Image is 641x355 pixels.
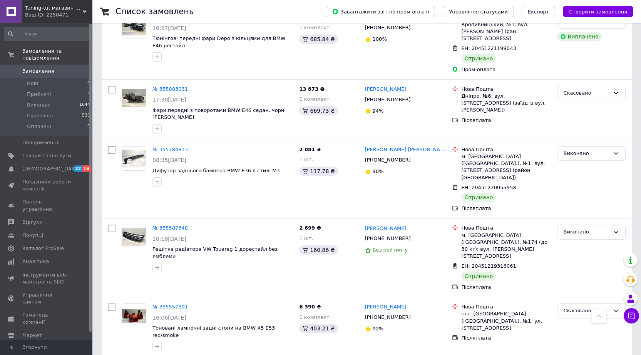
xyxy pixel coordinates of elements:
[299,147,321,152] span: 2 081 ₴
[22,198,71,212] span: Панель управління
[22,292,71,305] span: Управління сайтом
[299,106,338,115] div: 669.73 ₴
[299,167,338,176] div: 117.78 ₴
[22,245,64,252] span: Каталог ProSale
[152,25,186,31] span: 10:27[DATE]
[363,95,412,105] div: [PHONE_NUMBER]
[443,6,514,17] button: Управління статусами
[365,303,407,311] a: [PERSON_NAME]
[555,8,633,14] a: Створити замовлення
[4,27,91,41] input: Пошук
[27,91,51,98] span: Прийняті
[449,9,508,15] span: Управління статусами
[365,225,407,232] a: [PERSON_NAME]
[332,8,429,15] span: Завантажити звіт по пром-оплаті
[22,68,54,75] span: Замовлення
[152,35,286,48] a: Тюнінгові передні фари Depo з кільцями для BMW E46 рестайл
[563,6,633,17] button: Створити замовлення
[87,80,90,87] span: 0
[363,155,412,165] div: [PHONE_NUMBER]
[373,247,408,253] span: Без рейтингу
[22,232,43,239] span: Покупці
[122,89,146,107] img: Фото товару
[373,326,384,332] span: 92%
[363,23,412,33] div: [PHONE_NUMBER]
[22,219,42,226] span: Відгуки
[461,310,551,332] div: пгт. [GEOGRAPHIC_DATA] ([GEOGRAPHIC_DATA].), №1: ул. [STREET_ADDRESS]
[522,6,556,17] button: Експорт
[461,54,496,63] div: Отримано
[299,235,313,241] span: 1 шт.
[115,7,194,16] h1: Список замовлень
[365,146,446,153] a: [PERSON_NAME] [PERSON_NAME]
[22,178,71,192] span: Показники роботи компанії
[461,272,496,281] div: Отримано
[299,35,338,44] div: 685.84 ₴
[461,86,551,93] div: Нова Пошта
[461,45,516,51] span: ЕН: 20451221199043
[461,153,551,181] div: м. [GEOGRAPHIC_DATA] ([GEOGRAPHIC_DATA].), №1: вул. [STREET_ADDRESS] (район [GEOGRAPHIC_DATA])
[22,332,42,339] span: Маркет
[461,185,516,190] span: ЕН: 20451220055958
[461,205,551,212] div: Післяплата
[152,315,186,321] span: 16:06[DATE]
[299,157,313,162] span: 1 шт.
[461,93,551,114] div: Дніпро, №6: вул. [STREET_ADDRESS] (заїзд із вул. [PERSON_NAME])
[624,308,639,323] button: Чат з покупцем
[299,304,321,310] span: 6 390 ₴
[299,324,338,333] div: 403.21 ₴
[461,232,551,260] div: м. [GEOGRAPHIC_DATA] ([GEOGRAPHIC_DATA].), №174 (до 30 кг): вул. [PERSON_NAME][STREET_ADDRESS]
[299,96,329,102] span: 1 комплект
[22,312,71,325] span: Гаманець компанії
[152,107,286,120] a: Фари передні з поворотами BMW E46 седан, чорні [PERSON_NAME]
[25,12,92,18] div: Ваш ID: 2250471
[363,233,412,243] div: [PHONE_NUMBER]
[22,139,60,146] span: Повідомлення
[299,314,329,320] span: 1 комплект
[73,165,82,172] span: 32
[122,17,146,35] img: Фото товару
[373,108,384,114] span: 94%
[82,165,91,172] span: 18
[373,36,387,42] span: 100%
[461,303,551,310] div: Нова Пошта
[326,6,435,17] button: Завантажити звіт по пром-оплаті
[152,168,280,173] span: Дифузор заднього бампера BMW E36 в стилі М3
[152,147,188,152] a: № 355784813
[87,123,90,130] span: 0
[122,225,146,249] a: Фото товару
[461,21,551,42] div: Кропивницький, №1: вул. [PERSON_NAME] (ран. [STREET_ADDRESS]
[122,14,146,38] a: Фото товару
[27,80,38,87] span: Нові
[27,112,53,119] span: Скасовані
[122,309,146,323] img: Фото товару
[152,236,186,242] span: 20:18[DATE]
[122,228,146,246] img: Фото товару
[461,146,551,153] div: Нова Пошта
[152,304,188,310] a: № 355557301
[87,91,90,98] span: 4
[461,225,551,232] div: Нова Пошта
[22,165,79,172] span: [DEMOGRAPHIC_DATA]
[82,112,90,119] span: 530
[564,228,610,236] div: Виконано
[22,258,49,265] span: Аналітика
[461,263,516,269] span: ЕН: 20451219316061
[122,303,146,328] a: Фото товару
[152,325,275,338] a: Тоновані лампочні задні стопи на BMW X5 E53 red/smoke
[152,157,186,163] span: 08:35[DATE]
[569,9,627,15] span: Створити замовлення
[22,152,71,159] span: Товари та послуги
[79,102,90,108] span: 1644
[22,272,71,285] span: Інструменти веб-майстра та SEO
[461,66,551,73] div: Пром-оплата
[152,86,188,92] a: № 355883031
[122,86,146,110] a: Фото товару
[22,48,92,62] span: Замовлення та повідомлення
[122,146,146,171] a: Фото товару
[564,150,610,158] div: Виконано
[299,25,329,30] span: 1 комплект
[363,312,412,322] div: [PHONE_NUMBER]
